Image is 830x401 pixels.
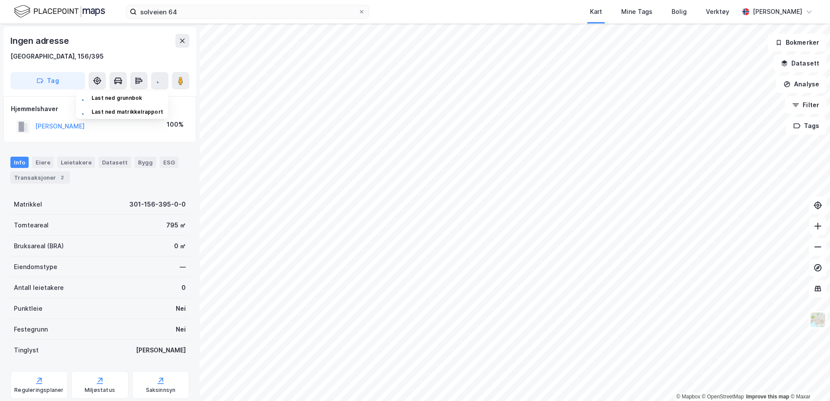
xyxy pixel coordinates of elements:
[14,241,64,251] div: Bruksareal (BRA)
[81,95,88,102] img: spinner.a6d8c91a73a9ac5275cf975e30b51cfb.svg
[160,157,178,168] div: ESG
[10,72,85,89] button: Tag
[176,324,186,335] div: Nei
[167,119,184,130] div: 100%
[14,283,64,293] div: Antall leietakere
[176,303,186,314] div: Nei
[135,157,156,168] div: Bygg
[58,173,66,182] div: 2
[99,157,131,168] div: Datasett
[174,241,186,251] div: 0 ㎡
[180,262,186,272] div: —
[14,303,43,314] div: Punktleie
[590,7,602,17] div: Kart
[746,394,789,400] a: Improve this map
[14,345,39,355] div: Tinglyst
[810,312,826,328] img: Z
[92,108,163,115] div: Last ned matrikkelrapport
[785,96,827,114] button: Filter
[81,108,88,115] img: spinner.a6d8c91a73a9ac5275cf975e30b51cfb.svg
[786,117,827,135] button: Tags
[57,157,95,168] div: Leietakere
[14,387,63,394] div: Reguleringsplaner
[672,7,687,17] div: Bolig
[10,34,70,48] div: Ingen adresse
[676,394,700,400] a: Mapbox
[137,5,358,18] input: Søk på adresse, matrikkel, gårdeiere, leietakere eller personer
[774,55,827,72] button: Datasett
[92,95,142,102] div: Last ned grunnbok
[706,7,729,17] div: Verktøy
[10,171,70,184] div: Transaksjoner
[10,51,104,62] div: [GEOGRAPHIC_DATA], 156/395
[768,34,827,51] button: Bokmerker
[14,199,42,210] div: Matrikkel
[702,394,744,400] a: OpenStreetMap
[146,387,176,394] div: Saksinnsyn
[136,345,186,355] div: [PERSON_NAME]
[14,324,48,335] div: Festegrunn
[85,387,115,394] div: Miljøstatus
[32,157,54,168] div: Eiere
[11,104,189,114] div: Hjemmelshaver
[14,4,105,19] img: logo.f888ab2527a4732fd821a326f86c7f29.svg
[181,283,186,293] div: 0
[753,7,802,17] div: [PERSON_NAME]
[776,76,827,93] button: Analyse
[621,7,652,17] div: Mine Tags
[787,359,830,401] iframe: Chat Widget
[14,262,57,272] div: Eiendomstype
[129,199,186,210] div: 301-156-395-0-0
[10,157,29,168] div: Info
[166,220,186,230] div: 795 ㎡
[14,220,49,230] div: Tomteareal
